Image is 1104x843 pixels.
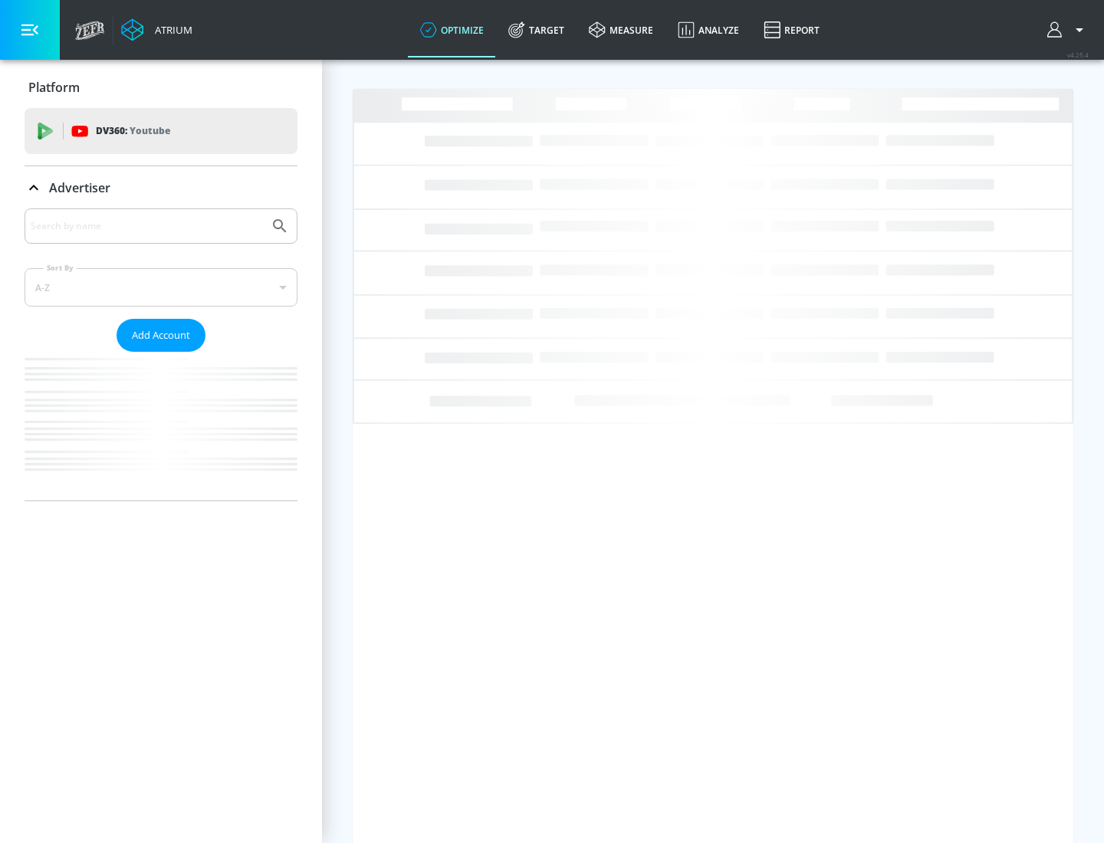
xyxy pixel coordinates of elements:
a: Target [496,2,577,57]
div: Advertiser [25,166,297,209]
button: Add Account [117,319,205,352]
a: measure [577,2,665,57]
p: DV360: [96,123,170,139]
a: Report [751,2,832,57]
a: optimize [408,2,496,57]
a: Analyze [665,2,751,57]
span: Add Account [132,326,190,344]
p: Youtube [130,123,170,139]
div: Advertiser [25,208,297,500]
div: Platform [25,66,297,109]
input: Search by name [31,216,263,236]
p: Platform [28,79,80,96]
span: v 4.25.4 [1067,51,1089,59]
p: Advertiser [49,179,110,196]
div: A-Z [25,268,297,307]
nav: list of Advertiser [25,352,297,500]
label: Sort By [44,263,77,273]
div: DV360: Youtube [25,108,297,154]
div: Atrium [149,23,192,37]
a: Atrium [121,18,192,41]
